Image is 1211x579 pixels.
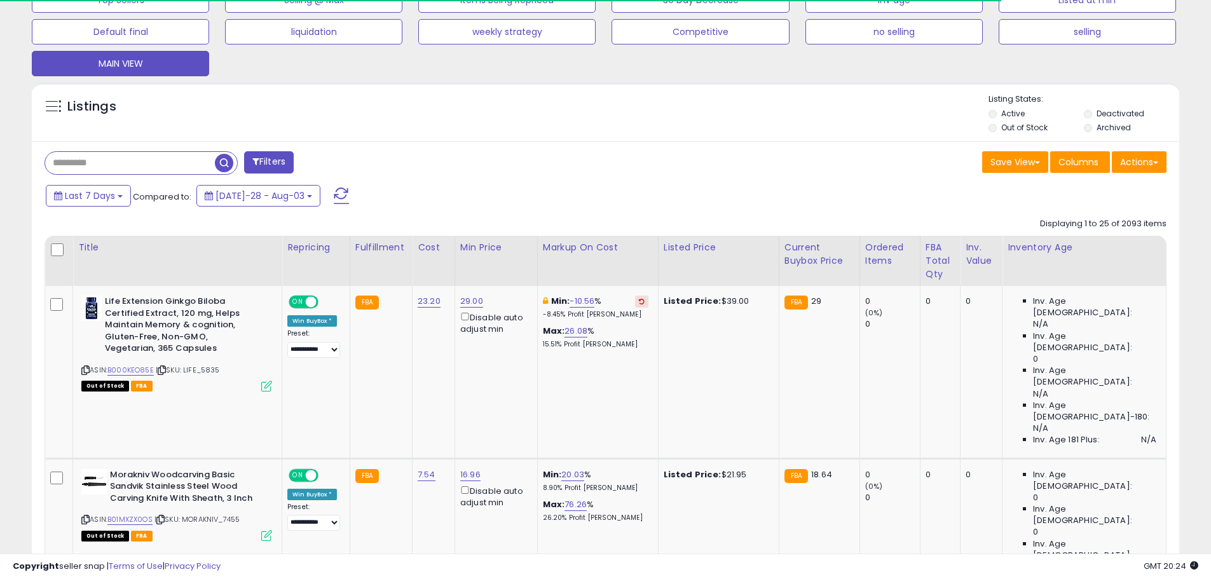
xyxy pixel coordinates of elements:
span: [DATE]-28 - Aug-03 [216,189,304,202]
button: Filters [244,151,294,174]
span: N/A [1033,318,1048,330]
small: FBA [784,296,808,310]
span: ON [290,470,306,480]
b: Morakniv Woodcarving Basic Sandvik Stainless Steel Wood Carving Knife With Sheath, 3 Inch [110,469,264,508]
span: 2025-08-11 20:24 GMT [1144,560,1198,572]
div: Title [78,241,277,254]
a: 16.96 [460,468,481,481]
strong: Copyright [13,560,59,572]
div: Disable auto adjust min [460,310,528,335]
div: ASIN: [81,469,272,540]
div: 0 [926,296,950,307]
div: Inv. value [966,241,997,268]
div: 0 [966,296,992,307]
small: FBA [784,469,808,483]
span: | SKU: MORAKNIV_7455 [154,514,240,524]
div: Cost [418,241,449,254]
button: [DATE]-28 - Aug-03 [196,185,320,207]
div: Min Price [460,241,532,254]
label: Archived [1097,122,1131,133]
p: 26.20% Profit [PERSON_NAME] [543,514,648,522]
span: Inv. Age [DEMOGRAPHIC_DATA]-180: [1033,400,1156,423]
div: seller snap | | [13,561,221,573]
button: Default final [32,19,209,44]
button: Actions [1112,151,1167,173]
a: Privacy Policy [165,560,221,572]
a: 26.08 [564,325,587,337]
p: -8.45% Profit [PERSON_NAME] [543,310,648,319]
button: Columns [1050,151,1110,173]
b: Min: [543,468,562,480]
label: Out of Stock [1001,122,1048,133]
div: Preset: [287,329,340,358]
span: Inv. Age [DEMOGRAPHIC_DATA]: [1033,503,1156,526]
b: Listed Price: [664,295,722,307]
button: weekly strategy [418,19,596,44]
p: 15.51% Profit [PERSON_NAME] [543,340,648,349]
span: Compared to: [133,191,191,203]
span: Inv. Age [DEMOGRAPHIC_DATA]: [1033,330,1156,353]
span: Inv. Age 181 Plus: [1033,434,1100,446]
h5: Listings [67,98,116,116]
div: 0 [865,318,920,330]
div: % [543,296,648,319]
div: Win BuyBox * [287,315,337,327]
div: $39.00 [664,296,769,307]
p: 8.90% Profit [PERSON_NAME] [543,484,648,493]
div: Repricing [287,241,345,254]
span: OFF [317,297,337,308]
span: Last 7 Days [65,189,115,202]
a: B01MXZX0OS [107,514,153,525]
span: N/A [1033,388,1048,400]
small: (0%) [865,481,883,491]
span: ON [290,297,306,308]
label: Deactivated [1097,108,1144,119]
span: OFF [317,470,337,480]
a: 23.20 [418,295,441,308]
div: Displaying 1 to 25 of 2093 items [1040,218,1167,230]
span: All listings that are currently out of stock and unavailable for purchase on Amazon [81,381,129,392]
div: 0 [966,469,992,480]
div: 0 [865,469,920,480]
p: Listing States: [989,93,1179,106]
img: 31KzhT5tRPL._SL40_.jpg [81,469,107,494]
div: FBA Total Qty [926,241,955,281]
span: FBA [131,381,153,392]
small: (0%) [865,308,883,318]
a: 76.26 [564,498,587,511]
b: Listed Price: [664,468,722,480]
button: no selling [805,19,983,44]
span: 18.64 [811,468,832,480]
div: Inventory Age [1008,241,1161,254]
div: Ordered Items [865,241,915,268]
div: ASIN: [81,296,272,390]
div: % [543,499,648,522]
div: 0 [865,492,920,503]
a: 20.03 [561,468,584,481]
span: Inv. Age [DEMOGRAPHIC_DATA]: [1033,538,1156,561]
div: Listed Price [664,241,774,254]
button: MAIN VIEW [32,51,209,76]
span: FBA [131,531,153,542]
span: 0 [1033,492,1038,503]
div: Markup on Cost [543,241,653,254]
b: Min: [551,295,570,307]
b: Life Extension Ginkgo Biloba Certified Extract, 120 mg, Helps Maintain Memory & cognition, Gluten... [105,296,259,358]
span: Columns [1058,156,1098,168]
label: Active [1001,108,1025,119]
a: 29.00 [460,295,483,308]
div: Fulfillment [355,241,407,254]
span: All listings that are currently out of stock and unavailable for purchase on Amazon [81,531,129,542]
span: 29 [811,295,821,307]
span: Inv. Age [DEMOGRAPHIC_DATA]: [1033,296,1156,318]
button: selling [999,19,1176,44]
span: N/A [1033,423,1048,434]
div: $21.95 [664,469,769,480]
span: 0 [1033,526,1038,538]
div: Current Buybox Price [784,241,854,268]
span: Inv. Age [DEMOGRAPHIC_DATA]: [1033,469,1156,492]
div: 0 [865,296,920,307]
div: Win BuyBox * [287,489,337,500]
span: N/A [1141,434,1156,446]
span: 0 [1033,353,1038,365]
